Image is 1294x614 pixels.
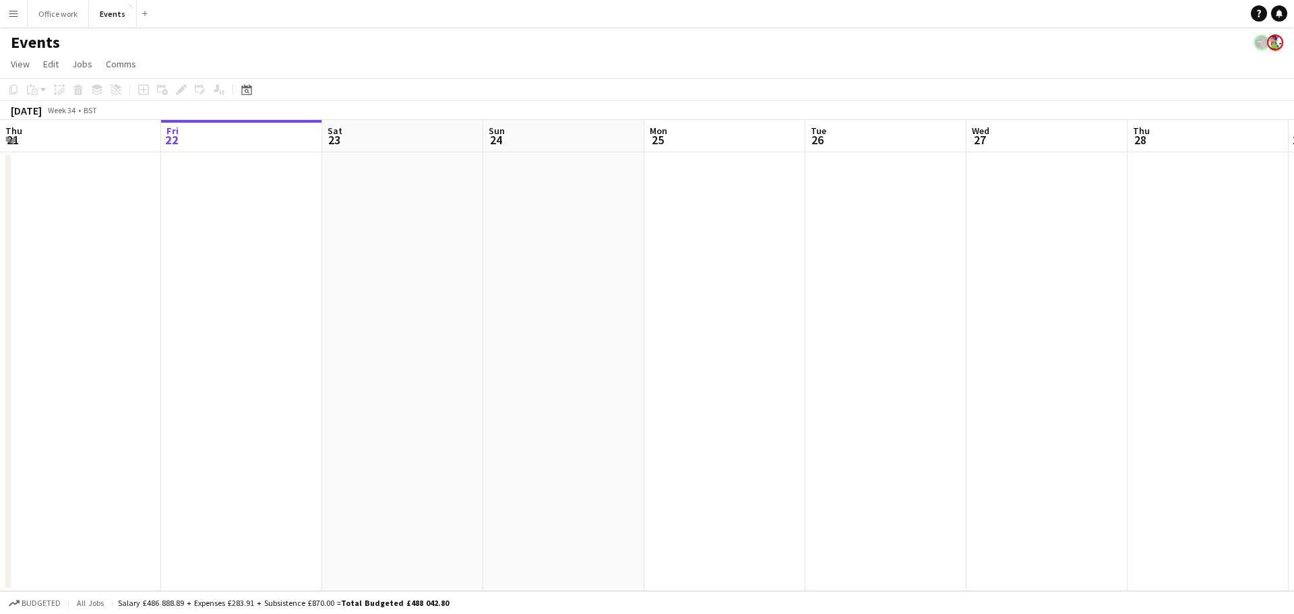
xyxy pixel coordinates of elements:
a: View [5,55,35,73]
div: [DATE] [11,104,42,117]
span: Edit [43,58,59,70]
span: 25 [648,132,667,148]
span: Mon [650,125,667,137]
a: Edit [38,55,64,73]
span: View [11,58,30,70]
a: Comms [100,55,142,73]
app-user-avatar: Event Team [1267,34,1283,51]
div: BST [84,105,97,115]
a: Jobs [67,55,98,73]
span: Week 34 [44,105,78,115]
span: 21 [3,132,22,148]
span: Thu [1133,125,1150,137]
span: Thu [5,125,22,137]
span: All jobs [74,598,106,608]
span: Wed [972,125,989,137]
button: Budgeted [7,596,63,611]
app-user-avatar: Blue Hat [1254,34,1270,51]
h1: Events [11,32,60,53]
span: 23 [326,132,342,148]
span: Tue [811,125,826,137]
button: Office work [28,1,89,27]
span: Fri [166,125,179,137]
span: Budgeted [22,598,61,608]
span: Total Budgeted £488 042.80 [341,598,449,608]
span: Comms [106,58,136,70]
span: Jobs [72,58,92,70]
span: Sat [328,125,342,137]
span: 22 [164,132,179,148]
span: 28 [1131,132,1150,148]
span: Sun [489,125,505,137]
span: 24 [487,132,505,148]
button: Events [89,1,137,27]
span: 27 [970,132,989,148]
div: Salary £486 888.89 + Expenses £283.91 + Subsistence £870.00 = [118,598,449,608]
span: 26 [809,132,826,148]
